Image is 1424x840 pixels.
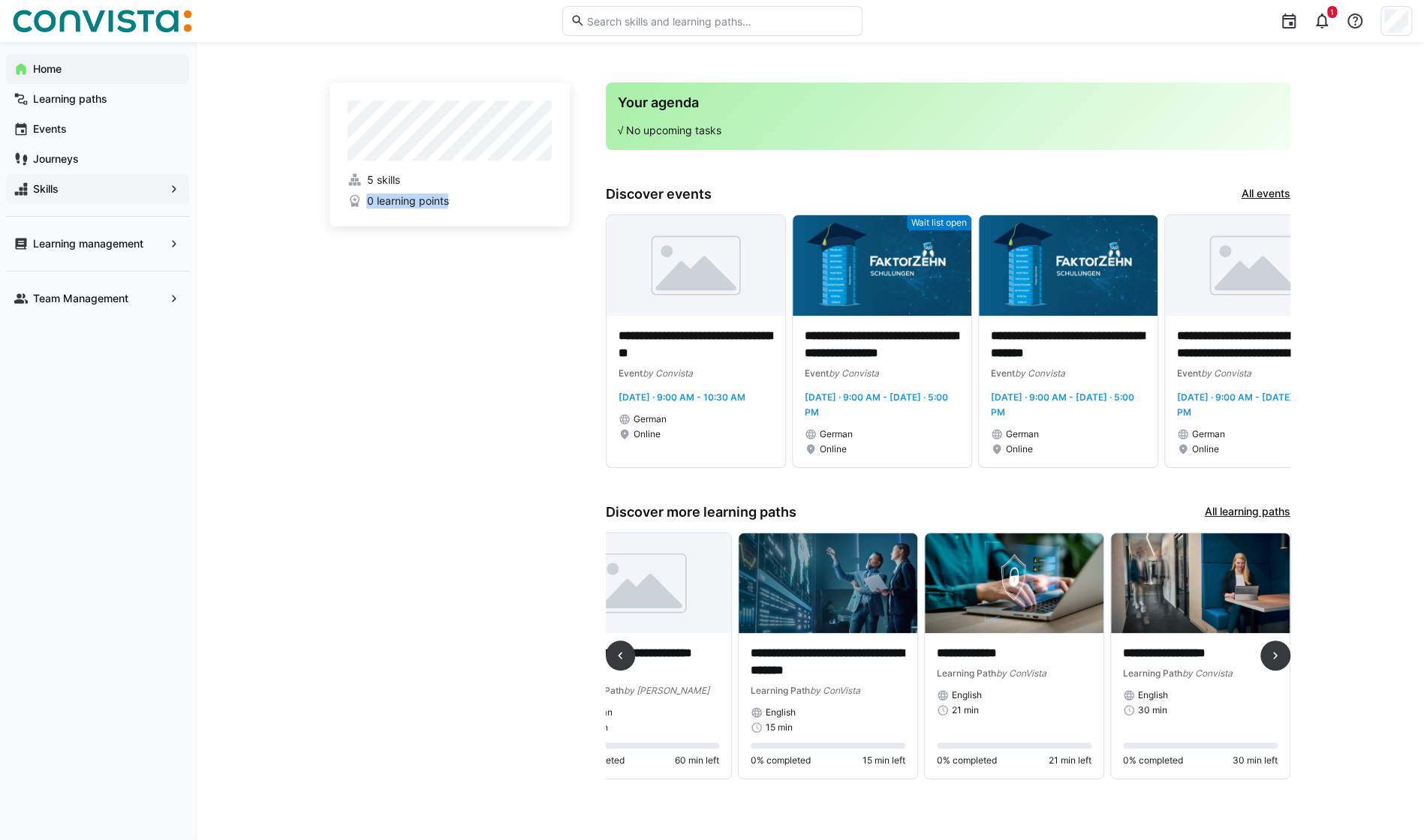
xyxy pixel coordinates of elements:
[366,172,399,187] span: 5 skills
[1138,689,1168,701] span: English
[1330,7,1334,16] span: 1
[805,391,948,418] span: [DATE] · 9:00 AM - [DATE] · 5:00 PM
[1192,428,1225,440] span: German
[979,215,1158,316] img: image
[1111,533,1290,634] img: image
[863,754,905,766] span: 15 min left
[1049,754,1091,766] span: 21 min left
[619,391,745,403] span: [DATE] · 9:00 AM - 10:30 AM
[1006,428,1039,440] span: German
[606,504,796,520] h3: Discover more learning paths
[1123,667,1182,679] span: Learning Path
[805,367,829,379] span: Event
[820,428,853,440] span: German
[1201,367,1251,379] span: by Convista
[634,428,661,440] span: Online
[366,193,448,208] span: 0 learning points
[937,754,997,766] span: 0% completed
[634,413,667,425] span: German
[820,443,847,455] span: Online
[1015,367,1065,379] span: by Convista
[937,667,996,679] span: Learning Path
[766,706,796,718] span: English
[952,689,982,701] span: English
[1177,367,1201,379] span: Event
[991,391,1134,418] span: [DATE] · 9:00 AM - [DATE] · 5:00 PM
[606,186,712,202] h3: Discover events
[624,685,709,696] span: by [PERSON_NAME]
[1165,215,1344,316] img: image
[739,533,917,634] img: image
[1205,504,1290,520] a: All learning paths
[766,721,793,733] span: 15 min
[585,14,853,28] input: Search skills and learning paths…
[925,533,1103,634] img: image
[793,215,971,316] img: image
[1242,186,1290,202] a: All events
[952,704,979,716] span: 21 min
[607,215,785,316] img: image
[619,367,643,379] span: Event
[1233,754,1278,766] span: 30 min left
[829,367,879,379] span: by Convista
[643,367,693,379] span: by Convista
[751,754,811,766] span: 0% completed
[552,533,731,634] img: image
[810,685,860,696] span: by ConVista
[751,685,810,696] span: Learning Path
[348,172,552,187] a: 5 skills
[618,94,1278,111] h3: Your agenda
[911,217,967,229] span: Wait list open
[991,367,1015,379] span: Event
[1138,704,1167,716] span: 30 min
[1192,443,1219,455] span: Online
[1182,667,1233,679] span: by Convista
[618,123,1278,138] p: √ No upcoming tasks
[1123,754,1183,766] span: 0% completed
[675,754,719,766] span: 60 min left
[1006,443,1033,455] span: Online
[1177,391,1320,418] span: [DATE] · 9:00 AM - [DATE] · 5:00 PM
[996,667,1046,679] span: by ConVista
